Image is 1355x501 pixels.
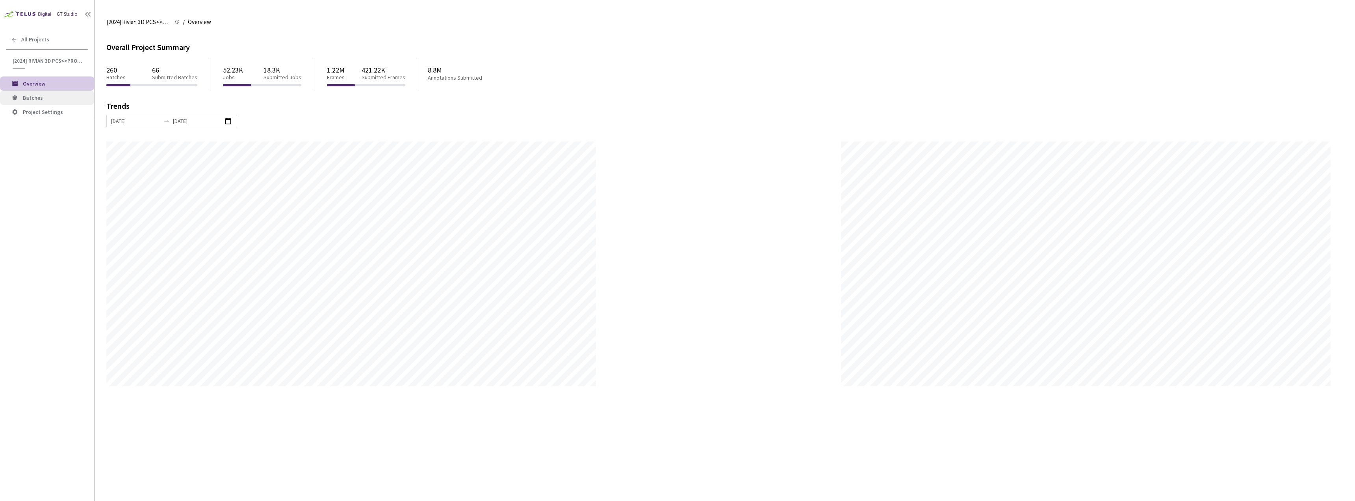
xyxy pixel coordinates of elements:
[106,17,170,27] span: [2024] Rivian 3D PCS<>Production
[23,80,45,87] span: Overview
[152,66,197,74] p: 66
[111,117,160,125] input: Start date
[13,58,83,64] span: [2024] Rivian 3D PCS<>Production
[163,118,170,124] span: to
[264,66,301,74] p: 18.3K
[223,74,243,81] p: Jobs
[106,102,1332,115] div: Trends
[264,74,301,81] p: Submitted Jobs
[223,66,243,74] p: 52.23K
[327,74,345,81] p: Frames
[428,66,513,74] p: 8.8M
[106,74,126,81] p: Batches
[327,66,345,74] p: 1.22M
[106,41,1343,53] div: Overall Project Summary
[173,117,222,125] input: End date
[362,66,405,74] p: 421.22K
[183,17,185,27] li: /
[57,10,78,18] div: GT Studio
[23,108,63,115] span: Project Settings
[106,66,126,74] p: 260
[188,17,211,27] span: Overview
[21,36,49,43] span: All Projects
[163,118,170,124] span: swap-right
[362,74,405,81] p: Submitted Frames
[428,74,513,81] p: Annotations Submitted
[152,74,197,81] p: Submitted Batches
[23,94,43,101] span: Batches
